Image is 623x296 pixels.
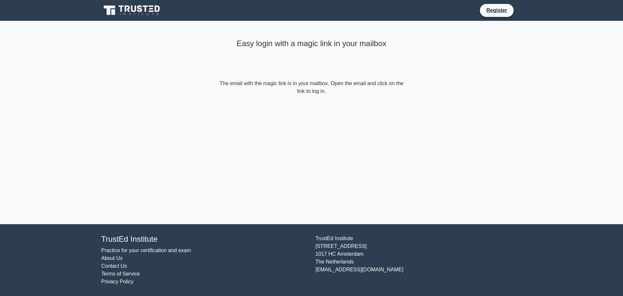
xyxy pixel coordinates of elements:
[101,255,123,261] a: About Us
[311,235,526,286] div: TrustEd Institute [STREET_ADDRESS] 1017 HC Amsterdam The Netherlands [EMAIL_ADDRESS][DOMAIN_NAME]
[483,6,511,14] a: Register
[101,263,127,269] a: Contact Us
[218,80,405,95] form: The email with the magic link is in your mailbox. Open the email and click on the link to log in.
[101,271,140,277] a: Terms of Service
[101,235,308,244] h4: TrustEd Institute
[101,279,134,284] a: Privacy Policy
[218,39,405,48] h4: Easy login with a magic link in your mailbox
[101,248,191,253] a: Practice for your certification and exam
